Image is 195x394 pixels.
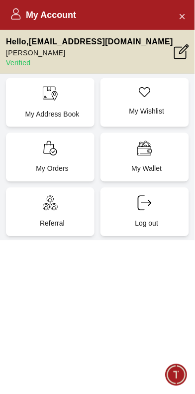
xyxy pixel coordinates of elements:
p: Verified [6,58,173,68]
p: My Orders [14,164,91,174]
p: Log out [108,219,185,229]
p: My Wallet [108,164,185,174]
p: My Address Book [14,109,91,119]
p: [PERSON_NAME] [6,48,173,58]
p: My Wishlist [108,106,185,116]
p: Referral [14,219,91,229]
p: Hello , [EMAIL_ADDRESS][DOMAIN_NAME] [6,36,173,48]
h2: My Account [10,8,76,22]
button: Close Account [174,8,190,24]
div: Chat Widget [166,365,188,387]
